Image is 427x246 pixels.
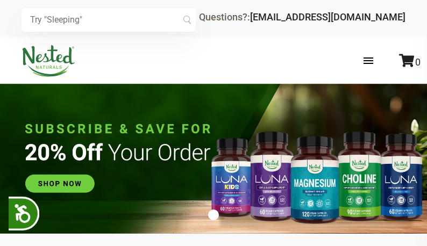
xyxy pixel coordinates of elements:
img: Nested Naturals [22,45,75,77]
div: Questions?: [199,12,405,22]
input: Try "Sleeping" [22,8,196,32]
span: 0 [415,56,421,68]
button: 1 of 1 [208,209,219,220]
a: [EMAIL_ADDRESS][DOMAIN_NAME] [250,11,405,23]
a: 0 [399,56,421,68]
